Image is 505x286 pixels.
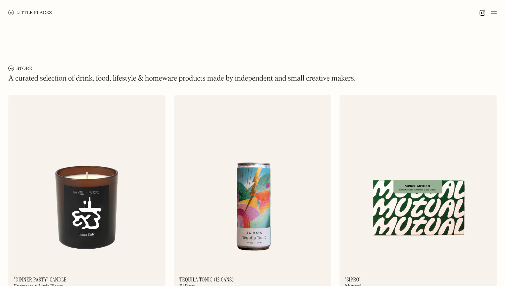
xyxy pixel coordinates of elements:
[345,277,361,283] h2: 'Sipro'
[179,277,234,283] h2: Tequila Tonic (12 cans)
[174,95,331,265] img: 684bd0672f53f3bb2a769dc7_Tequila%20Tonic.png
[8,95,165,265] img: 6821a401155898ffc9efaafb_Evermore.png
[14,277,67,283] h2: 'Dinner Party' Candle
[8,74,356,84] h1: A curated selection of drink, food, lifestyle & homeware products made by independent and small c...
[340,95,497,265] img: 684bd0ca90ddb7c7381503db_Mutual.png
